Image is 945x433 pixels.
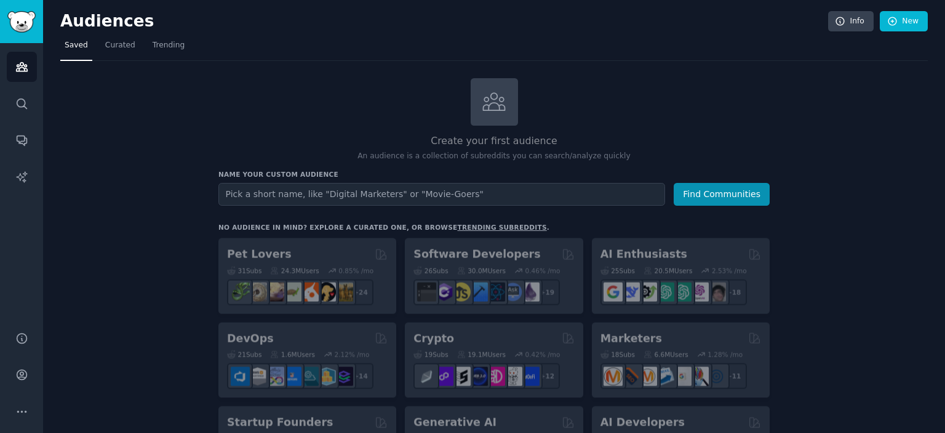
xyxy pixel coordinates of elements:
h2: AI Enthusiasts [600,247,687,262]
img: CryptoNews [503,366,522,386]
a: Saved [60,36,92,61]
div: + 12 [534,363,560,389]
img: csharp [434,283,453,302]
img: iOSProgramming [469,283,488,302]
h3: Name your custom audience [218,170,770,179]
p: An audience is a collection of subreddits you can search/analyze quickly [218,151,770,162]
img: MarketingResearch [690,366,709,386]
div: 19.1M Users [457,350,506,359]
div: 0.46 % /mo [525,266,560,275]
img: DeepSeek [621,283,640,302]
img: chatgpt_prompts_ [672,283,692,302]
div: 2.53 % /mo [712,266,747,275]
img: reactnative [486,283,505,302]
img: OpenAIDev [690,283,709,302]
img: content_marketing [604,366,623,386]
img: 0xPolygon [434,366,453,386]
img: Docker_DevOps [265,366,284,386]
img: AskMarketing [638,366,657,386]
img: PetAdvice [317,283,336,302]
img: ethstaker [452,366,471,386]
img: Emailmarketing [655,366,674,386]
div: 1.28 % /mo [708,350,743,359]
div: 31 Sub s [227,266,261,275]
h2: DevOps [227,331,274,346]
img: azuredevops [231,366,250,386]
span: Saved [65,40,88,51]
img: AWS_Certified_Experts [248,366,267,386]
img: leopardgeckos [265,283,284,302]
img: GummySearch logo [7,11,36,33]
img: defiblockchain [486,366,505,386]
h2: Marketers [600,331,662,346]
div: 2.12 % /mo [335,350,370,359]
img: platformengineering [300,366,319,386]
img: turtle [282,283,301,302]
a: New [880,11,928,32]
img: AItoolsCatalog [638,283,657,302]
div: + 14 [348,363,373,389]
img: ballpython [248,283,267,302]
div: 24.3M Users [270,266,319,275]
h2: AI Developers [600,415,685,431]
div: 21 Sub s [227,350,261,359]
button: Find Communities [674,183,770,206]
div: 25 Sub s [600,266,635,275]
div: 18 Sub s [600,350,635,359]
a: trending subreddits [457,224,546,231]
img: AskComputerScience [503,283,522,302]
h2: Startup Founders [227,415,333,431]
div: + 18 [721,279,747,305]
h2: Audiences [60,12,828,31]
img: herpetology [231,283,250,302]
a: Info [828,11,874,32]
div: No audience in mind? Explore a curated one, or browse . [218,223,549,232]
img: elixir [520,283,540,302]
img: bigseo [621,366,640,386]
img: PlatformEngineers [334,366,353,386]
img: defi_ [520,366,540,386]
span: Curated [105,40,135,51]
div: 26 Sub s [413,266,448,275]
img: learnjavascript [452,283,471,302]
div: 20.5M Users [644,266,692,275]
a: Trending [148,36,189,61]
img: cockatiel [300,283,319,302]
div: + 24 [348,279,373,305]
img: ArtificalIntelligence [707,283,726,302]
h2: Create your first audience [218,134,770,149]
img: GoogleGeminiAI [604,283,623,302]
div: 1.6M Users [270,350,315,359]
img: software [417,283,436,302]
div: 0.85 % /mo [338,266,373,275]
div: 30.0M Users [457,266,506,275]
input: Pick a short name, like "Digital Marketers" or "Movie-Goers" [218,183,665,206]
img: aws_cdk [317,366,336,386]
div: + 19 [534,279,560,305]
h2: Pet Lovers [227,247,292,262]
img: ethfinance [417,366,436,386]
div: 0.42 % /mo [525,350,560,359]
div: + 11 [721,363,747,389]
h2: Software Developers [413,247,540,262]
h2: Generative AI [413,415,496,431]
img: dogbreed [334,283,353,302]
h2: Crypto [413,331,454,346]
div: 6.6M Users [644,350,688,359]
a: Curated [101,36,140,61]
div: 19 Sub s [413,350,448,359]
img: googleads [672,366,692,386]
img: web3 [469,366,488,386]
img: OnlineMarketing [707,366,726,386]
img: DevOpsLinks [282,366,301,386]
span: Trending [153,40,185,51]
img: chatgpt_promptDesign [655,283,674,302]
